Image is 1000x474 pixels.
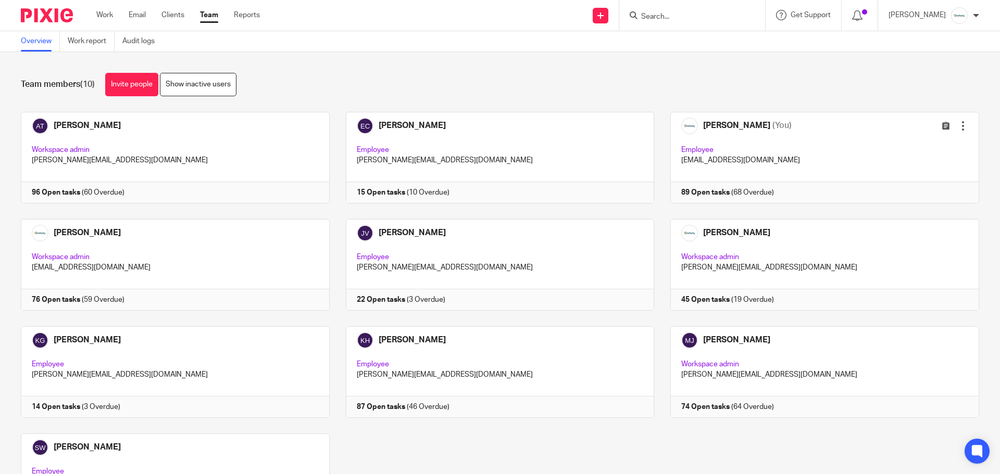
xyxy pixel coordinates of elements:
a: Show inactive users [160,73,236,96]
img: Pixie [21,8,73,22]
span: (10) [80,80,95,88]
a: Email [129,10,146,20]
a: Work report [68,31,115,52]
a: Work [96,10,113,20]
h1: Team members [21,79,95,90]
img: Infinity%20Logo%20with%20Whitespace%20.png [951,7,968,24]
p: [PERSON_NAME] [889,10,946,20]
a: Invite people [105,73,158,96]
span: Get Support [791,11,831,19]
a: Clients [161,10,184,20]
a: Audit logs [122,31,162,52]
a: Reports [234,10,260,20]
a: Team [200,10,218,20]
input: Search [640,12,734,22]
a: Overview [21,31,60,52]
